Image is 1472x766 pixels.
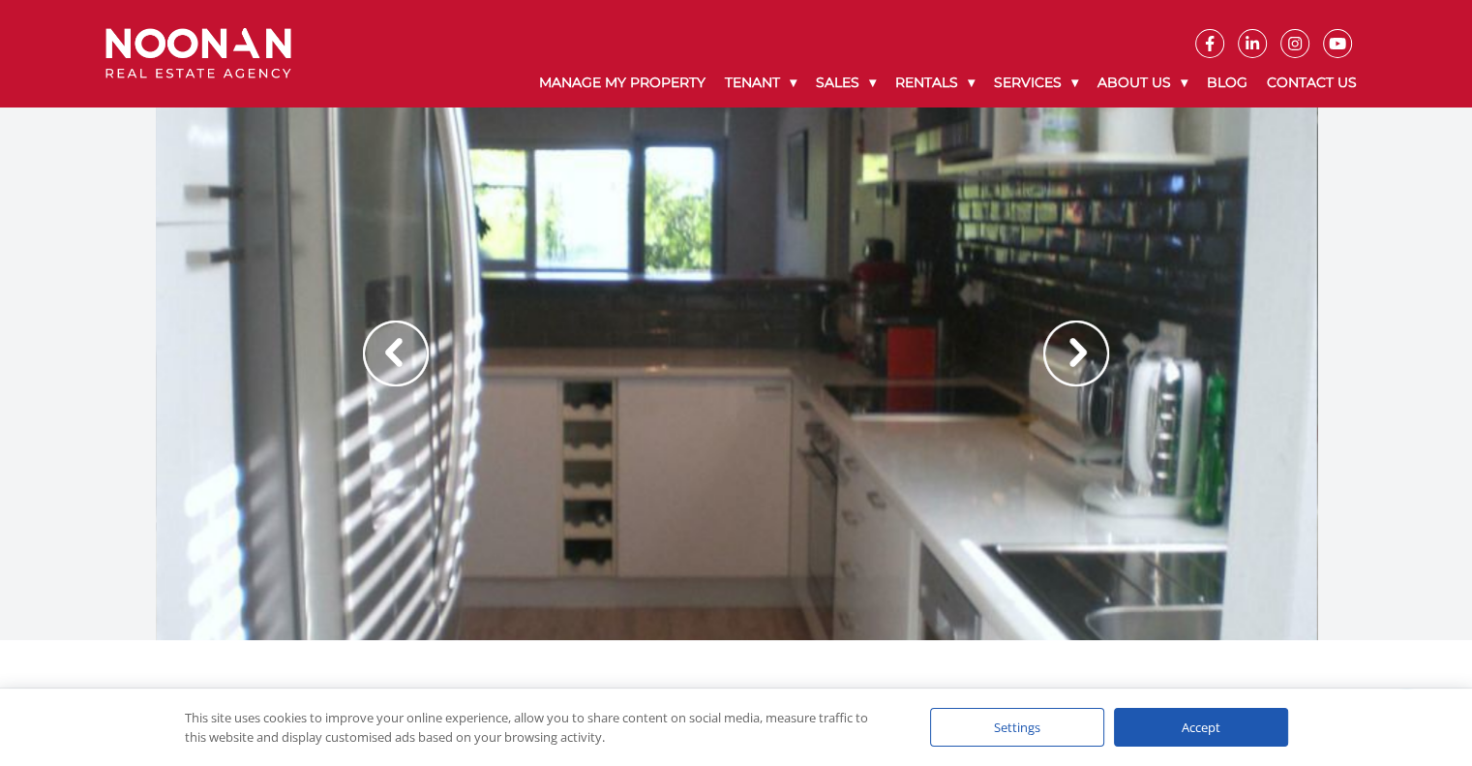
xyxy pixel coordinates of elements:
a: Blog [1197,58,1257,107]
a: Tenant [715,58,806,107]
a: Sales [806,58,886,107]
a: About Us [1088,58,1197,107]
div: Settings [930,708,1104,747]
img: Noonan Real Estate Agency [105,28,291,79]
a: Manage My Property [529,58,715,107]
img: Arrow slider [363,321,429,386]
div: Accept [1114,708,1288,747]
a: Contact Us [1257,58,1367,107]
a: Rentals [886,58,984,107]
img: Arrow slider [1043,321,1109,386]
div: This site uses cookies to improve your online experience, allow you to share content on social me... [185,708,891,747]
a: Services [984,58,1088,107]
